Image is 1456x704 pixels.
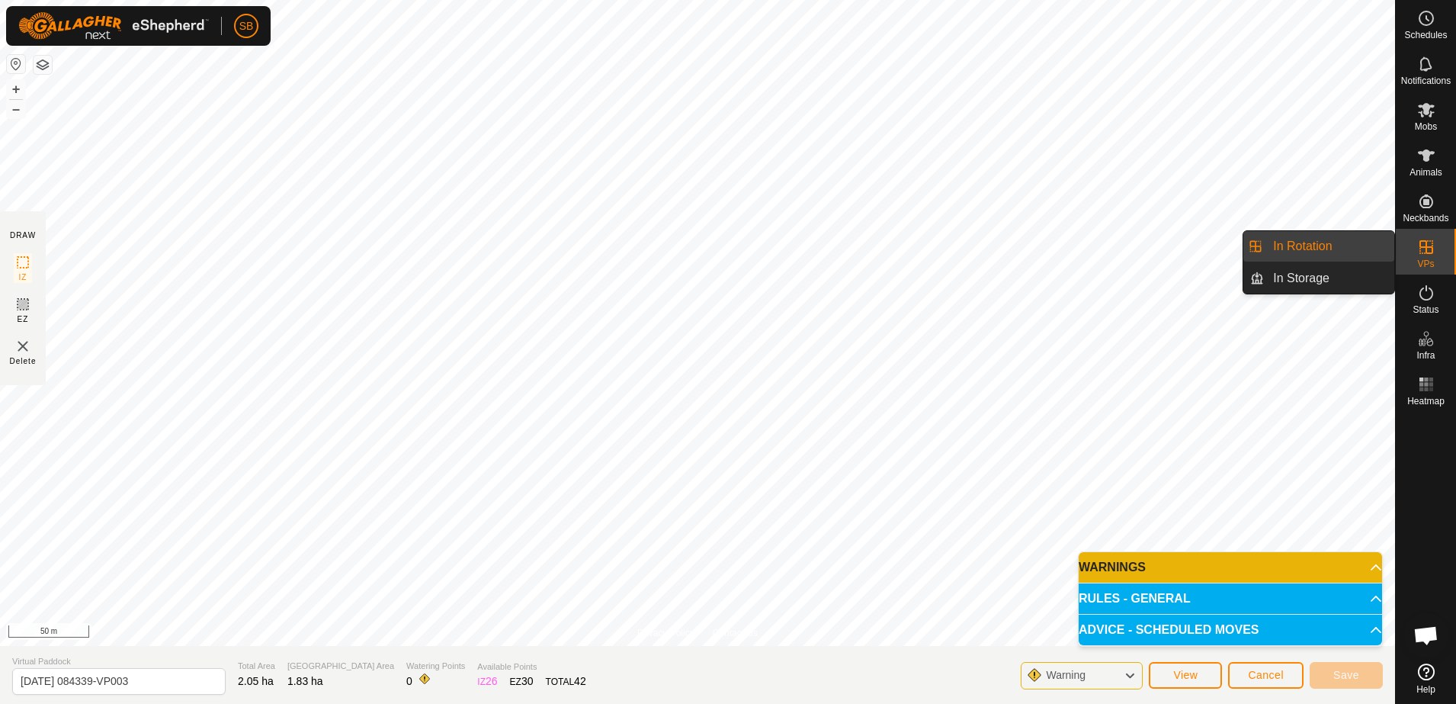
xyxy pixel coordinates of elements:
span: Status [1413,305,1438,314]
span: 30 [521,675,534,687]
div: EZ [510,673,534,690]
span: EZ [18,313,29,325]
a: Help [1396,657,1456,700]
span: Mobs [1415,122,1437,131]
span: Notifications [1401,76,1451,85]
a: Privacy Policy [637,626,694,640]
span: 42 [574,675,586,687]
button: Reset Map [7,55,25,73]
span: Schedules [1404,31,1447,40]
span: IZ [19,272,27,283]
button: Save [1310,662,1383,689]
span: In Storage [1273,269,1329,288]
span: Virtual Paddock [12,655,226,668]
span: ADVICE - SCHEDULED MOVES [1079,624,1259,636]
span: Help [1416,685,1435,694]
span: Delete [10,355,37,367]
span: 0 [406,675,412,687]
span: Animals [1409,168,1442,177]
span: RULES - GENERAL [1079,593,1191,605]
div: DRAW [10,230,36,241]
a: In Storage [1264,263,1394,294]
span: SB [239,18,254,34]
button: + [7,80,25,98]
span: Cancel [1248,669,1284,681]
p-accordion-header: RULES - GENERAL [1079,583,1382,614]
span: WARNINGS [1079,561,1146,574]
span: 2.05 ha [238,675,274,687]
button: Map Layers [34,56,52,74]
li: In Rotation [1243,231,1394,262]
span: Save [1333,669,1359,681]
span: [GEOGRAPHIC_DATA] Area [287,660,394,673]
span: Neckbands [1403,214,1448,223]
span: 26 [486,675,498,687]
a: Contact Us [713,626,758,640]
div: TOTAL [546,673,586,690]
span: In Rotation [1273,237,1332,256]
p-accordion-header: ADVICE - SCHEDULED MOVES [1079,615,1382,645]
div: IZ [477,673,497,690]
p-accordion-header: WARNINGS [1079,552,1382,583]
div: Open chat [1403,612,1449,658]
span: Available Points [477,661,585,673]
span: View [1173,669,1198,681]
span: Heatmap [1407,397,1445,406]
button: – [7,100,25,118]
span: Total Area [238,660,275,673]
img: Gallagher Logo [18,12,209,40]
li: In Storage [1243,263,1394,294]
a: In Rotation [1264,231,1394,262]
span: VPs [1417,259,1434,268]
button: Cancel [1228,662,1304,689]
button: View [1149,662,1222,689]
img: VP [14,337,32,355]
span: 1.83 ha [287,675,323,687]
span: Warning [1046,669,1086,681]
span: Watering Points [406,660,465,673]
span: Infra [1416,351,1435,360]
